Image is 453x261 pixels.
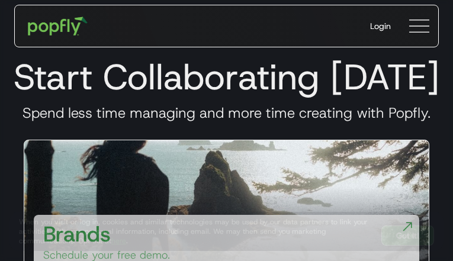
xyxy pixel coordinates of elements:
a: Login [361,11,400,41]
a: home [20,8,96,44]
h1: Start Collaborating [DATE] [9,56,444,98]
h3: Spend less time managing and more time creating with Popfly. [9,104,444,122]
a: here [111,236,126,246]
div: Login [370,20,391,32]
a: Got It! [381,225,434,246]
div: When you visit or log in, cookies and similar technologies may be used by our data partners to li... [19,217,372,246]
